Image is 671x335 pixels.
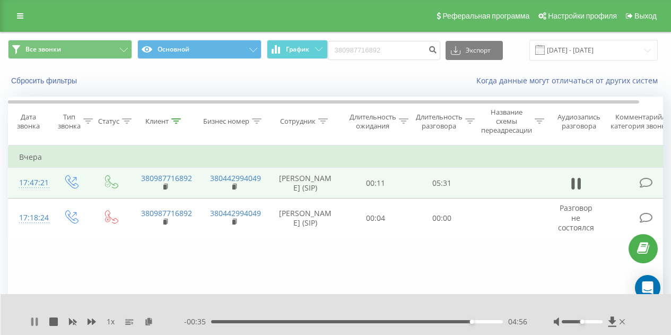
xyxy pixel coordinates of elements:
[280,117,316,126] div: Сотрудник
[446,41,503,60] button: Экспорт
[553,113,605,131] div: Аудиозапись разговора
[343,199,409,238] td: 00:04
[8,40,132,59] button: Все звонки
[580,320,585,324] div: Accessibility label
[184,316,211,327] span: - 00:35
[137,40,262,59] button: Основной
[268,168,343,199] td: [PERSON_NAME] (SIP)
[267,40,328,59] button: График
[8,76,82,85] button: Сбросить фильтры
[107,316,115,327] span: 1 x
[210,173,261,183] a: 380442994049
[409,168,475,199] td: 05:31
[635,275,660,300] div: Open Intercom Messenger
[210,208,261,218] a: 380442994049
[203,117,249,126] div: Бизнес номер
[19,173,40,193] div: 17:47:21
[609,113,671,131] div: Комментарий/категория звонка
[558,203,594,232] span: Разговор не состоялся
[508,316,527,327] span: 04:56
[328,41,440,60] input: Поиск по номеру
[8,113,48,131] div: Дата звонка
[442,12,529,20] span: Реферальная программа
[145,117,169,126] div: Клиент
[548,12,617,20] span: Настройки профиля
[416,113,463,131] div: Длительность разговора
[25,45,61,54] span: Все звонки
[98,117,119,126] div: Статус
[141,208,192,218] a: 380987716892
[343,168,409,199] td: 00:11
[350,113,396,131] div: Длительность ожидания
[268,199,343,238] td: [PERSON_NAME] (SIP)
[409,199,475,238] td: 00:00
[141,173,192,183] a: 380987716892
[634,12,657,20] span: Выход
[286,46,309,53] span: График
[470,320,474,324] div: Accessibility label
[19,208,40,228] div: 17:18:24
[481,108,532,135] div: Название схемы переадресации
[476,75,663,85] a: Когда данные могут отличаться от других систем
[58,113,81,131] div: Тип звонка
